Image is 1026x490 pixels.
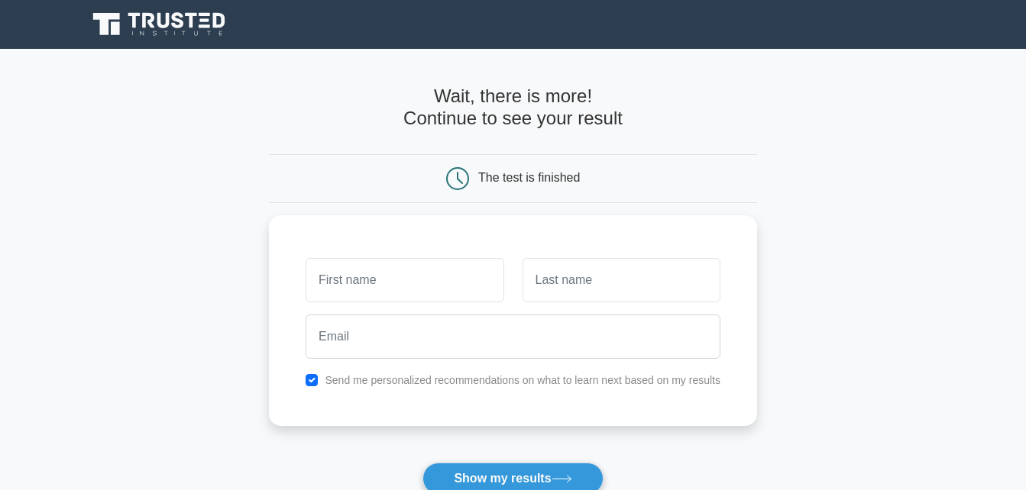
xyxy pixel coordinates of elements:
h4: Wait, there is more! Continue to see your result [269,85,757,130]
input: Last name [523,258,720,302]
input: First name [306,258,503,302]
label: Send me personalized recommendations on what to learn next based on my results [325,374,720,386]
input: Email [306,314,720,359]
div: The test is finished [478,171,580,184]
